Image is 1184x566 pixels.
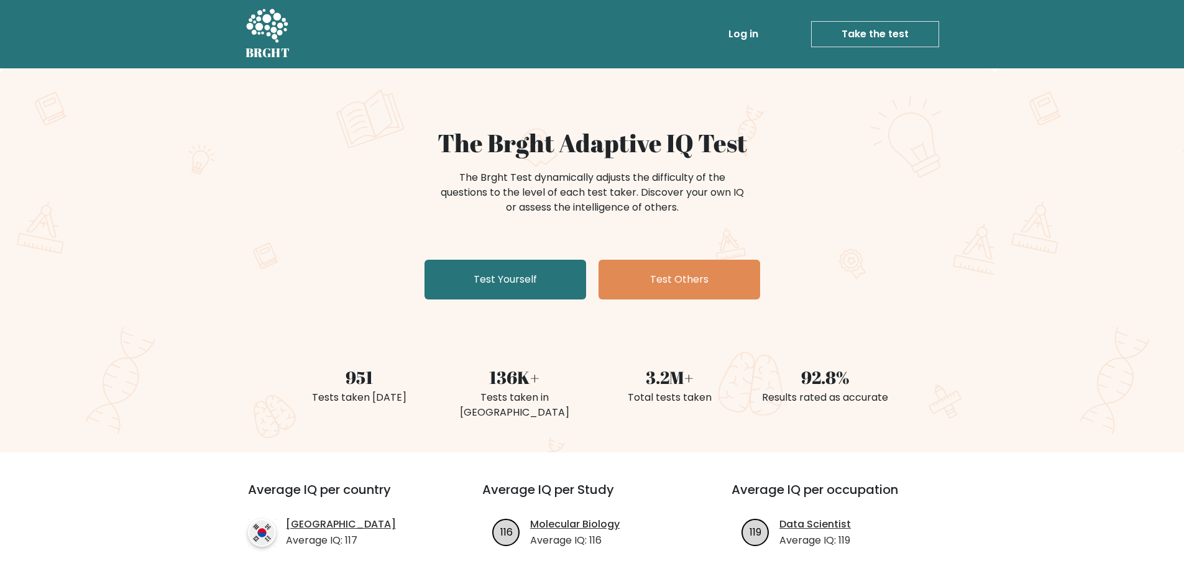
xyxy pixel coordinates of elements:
[750,524,761,539] text: 119
[289,364,429,390] div: 951
[248,519,276,547] img: country
[289,128,896,158] h1: The Brght Adaptive IQ Test
[444,390,585,420] div: Tests taken in [GEOGRAPHIC_DATA]
[755,364,896,390] div: 92.8%
[599,260,760,299] a: Test Others
[600,364,740,390] div: 3.2M+
[530,517,620,532] a: Molecular Biology
[444,364,585,390] div: 136K+
[732,482,951,512] h3: Average IQ per occupation
[500,524,513,539] text: 116
[289,390,429,405] div: Tests taken [DATE]
[246,5,290,63] a: BRGHT
[811,21,939,47] a: Take the test
[723,22,763,47] a: Log in
[286,517,396,532] a: [GEOGRAPHIC_DATA]
[779,517,851,532] a: Data Scientist
[600,390,740,405] div: Total tests taken
[286,533,396,548] p: Average IQ: 117
[779,533,851,548] p: Average IQ: 119
[424,260,586,299] a: Test Yourself
[248,482,438,512] h3: Average IQ per country
[482,482,702,512] h3: Average IQ per Study
[530,533,620,548] p: Average IQ: 116
[437,170,748,215] div: The Brght Test dynamically adjusts the difficulty of the questions to the level of each test take...
[246,45,290,60] h5: BRGHT
[755,390,896,405] div: Results rated as accurate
